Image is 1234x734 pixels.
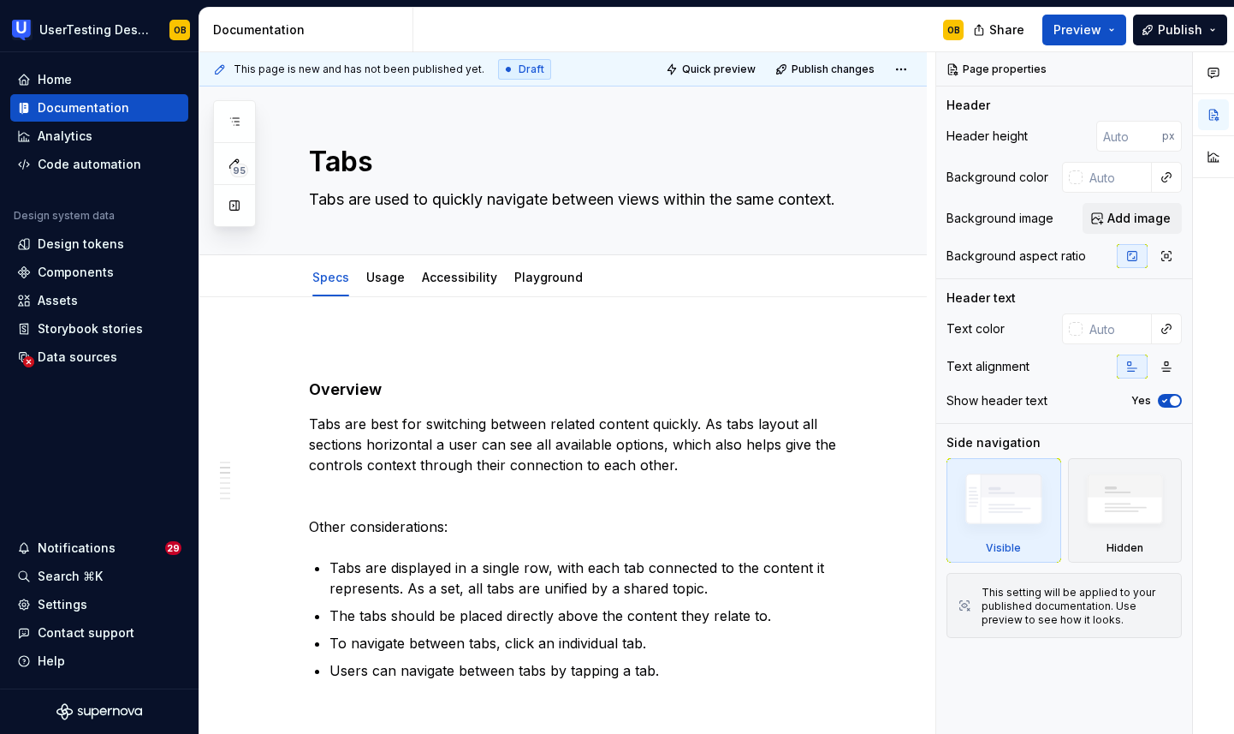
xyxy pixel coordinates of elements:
[38,99,129,116] div: Documentation
[312,270,349,284] a: Specs
[38,349,117,366] div: Data sources
[792,63,875,76] span: Publish changes
[982,586,1171,627] div: This setting will be applied to your published documentation. Use preview to see how it looks.
[10,94,188,122] a: Documentation
[38,128,92,145] div: Analytics
[39,21,149,39] div: UserTesting Design System
[306,141,855,182] textarea: Tabs
[3,11,195,48] button: UserTesting Design SystemOB
[329,606,858,626] p: The tabs should be placed directly above the content they relate to.
[329,660,858,681] p: Users can navigate between tabs by tapping a tab.
[10,287,188,314] a: Assets
[946,248,1086,265] div: Background aspect ratio
[165,541,181,555] span: 29
[519,63,544,76] span: Draft
[309,516,858,537] p: Other considerations:
[38,653,65,670] div: Help
[14,209,115,223] div: Design system data
[422,270,497,284] a: Accessibility
[10,151,188,178] a: Code automation
[213,21,406,39] div: Documentation
[1158,21,1202,39] span: Publish
[38,264,114,281] div: Components
[1068,458,1183,563] div: Hidden
[10,563,188,590] button: Search ⌘K
[986,541,1021,555] div: Visible
[415,259,504,295] div: Accessibility
[1083,313,1152,344] input: Auto
[38,71,72,88] div: Home
[1106,541,1143,555] div: Hidden
[329,558,858,599] p: Tabs are displayed in a single row, with each tab connected to the content it represents. As a se...
[946,210,1053,227] div: Background image
[770,57,882,81] button: Publish changes
[661,57,763,81] button: Quick preview
[946,392,1047,409] div: Show header text
[964,15,1035,45] button: Share
[10,230,188,258] a: Design tokens
[38,596,87,613] div: Settings
[38,156,141,173] div: Code automation
[38,540,116,557] div: Notifications
[1042,15,1126,45] button: Preview
[38,320,143,337] div: Storybook stories
[329,633,858,653] p: To navigate between tabs, click an individual tab.
[12,20,33,40] img: 41adf70f-fc1c-4662-8e2d-d2ab9c673b1b.png
[38,568,103,585] div: Search ⌘K
[38,624,134,642] div: Contact support
[38,236,124,253] div: Design tokens
[946,320,1005,337] div: Text color
[1133,15,1227,45] button: Publish
[946,128,1028,145] div: Header height
[306,186,855,213] textarea: Tabs are used to quickly navigate between views within the same context.
[1162,129,1175,143] p: px
[507,259,590,295] div: Playground
[682,63,756,76] span: Quick preview
[306,259,356,295] div: Specs
[1083,203,1182,234] button: Add image
[230,164,248,177] span: 95
[359,259,412,295] div: Usage
[946,289,1016,307] div: Header text
[947,23,960,37] div: OB
[989,21,1024,39] span: Share
[366,270,405,284] a: Usage
[514,270,583,284] a: Playground
[309,379,858,400] h4: Overview
[946,458,1061,563] div: Visible
[1083,162,1152,193] input: Auto
[10,259,188,286] a: Components
[309,414,858,475] p: Tabs are best for switching between related content quickly. As tabs layout all sections horizont...
[946,169,1048,186] div: Background color
[1107,210,1171,227] span: Add image
[10,647,188,675] button: Help
[946,434,1041,451] div: Side navigation
[10,343,188,371] a: Data sources
[1131,394,1151,408] label: Yes
[56,703,142,720] svg: Supernova Logo
[10,66,188,93] a: Home
[10,122,188,150] a: Analytics
[1053,21,1101,39] span: Preview
[38,292,78,309] div: Assets
[946,358,1029,375] div: Text alignment
[174,23,187,37] div: OB
[1096,121,1162,152] input: Auto
[946,97,990,114] div: Header
[10,591,188,618] a: Settings
[10,534,188,562] button: Notifications29
[234,63,484,76] span: This page is new and has not been published yet.
[10,315,188,343] a: Storybook stories
[10,619,188,647] button: Contact support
